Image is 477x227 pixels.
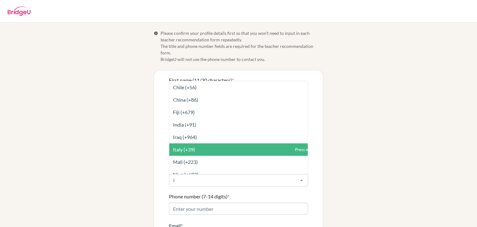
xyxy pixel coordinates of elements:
[172,177,295,183] input: Select a code
[173,109,195,115] span: Fiji (+679)
[173,171,198,177] span: Niue (+683)
[173,122,196,127] span: India (+91)
[173,146,195,152] span: Italy (+39)
[173,159,198,165] span: Mali (+223)
[169,193,229,200] label: Phone number (7-14 digits)
[173,134,197,140] span: Iraq (+964)
[173,97,198,103] span: China (+86)
[154,31,158,35] span: Info
[173,84,197,90] span: Chile (+56)
[161,30,323,63] span: Please confirm your profile details first so that you won’t need to input in each teacher recomme...
[169,76,234,84] label: First name (11/30 characters)
[169,203,308,215] input: Enter your number
[7,7,31,16] img: BridgeU logo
